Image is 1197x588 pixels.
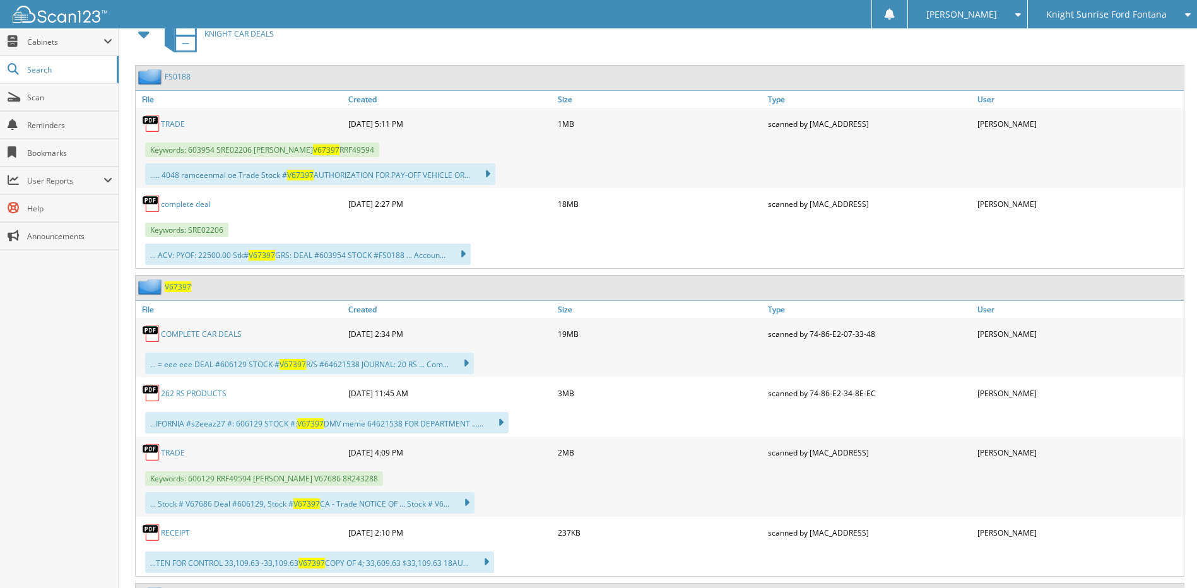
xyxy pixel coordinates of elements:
[974,520,1184,545] div: [PERSON_NAME]
[145,471,383,486] span: Keywords: 606129 RRF49594 [PERSON_NAME] V67686 8R243288
[765,380,974,406] div: scanned by 74-86-E2-34-8E-EC
[765,191,974,216] div: scanned by [MAC_ADDRESS]
[161,329,242,339] a: COMPLETE CAR DEALS
[555,301,764,318] a: Size
[1046,11,1167,18] span: Knight Sunrise Ford Fontana
[145,223,228,237] span: Keywords: SRE02206
[555,111,764,136] div: 1MB
[297,418,324,429] span: V67397
[765,111,974,136] div: scanned by [MAC_ADDRESS]
[138,279,165,295] img: folder2.png
[1134,527,1197,588] iframe: Chat Widget
[974,321,1184,346] div: [PERSON_NAME]
[555,520,764,545] div: 237KB
[926,11,997,18] span: [PERSON_NAME]
[204,28,274,39] span: KNIGHT CAR DEALS
[974,111,1184,136] div: [PERSON_NAME]
[298,558,325,568] span: V67397
[974,440,1184,465] div: [PERSON_NAME]
[345,440,555,465] div: [DATE] 4:09 PM
[765,301,974,318] a: Type
[280,359,306,370] span: V67397
[142,384,161,403] img: PDF.png
[145,163,495,185] div: ..... 4048 ramceenmal oe Trade Stock # AUTHORIZATION FOR PAY-OFF VEHICLE OR...
[555,191,764,216] div: 18MB
[555,440,764,465] div: 2MB
[161,447,185,458] a: TRADE
[165,281,191,292] a: V67397
[27,148,112,158] span: Bookmarks
[555,321,764,346] div: 19MB
[136,301,345,318] a: File
[136,91,345,108] a: File
[765,321,974,346] div: scanned by 74-86-E2-07-33-48
[13,6,107,23] img: scan123-logo-white.svg
[345,91,555,108] a: Created
[145,244,471,265] div: ... ACV: PYOF: 22500.00 Stk# GRS: DEAL #603954 STOCK #FS0188 ... Accoun...
[145,143,379,157] span: Keywords: 603954 SRE02206 [PERSON_NAME] RRF49594
[145,353,474,374] div: ... = eee eee DEAL #606129 STOCK # R/S #64621538 JOURNAL: 20 RS ... Com...
[27,203,112,214] span: Help
[142,443,161,462] img: PDF.png
[161,527,190,538] a: RECEIPT
[142,194,161,213] img: PDF.png
[142,523,161,542] img: PDF.png
[27,64,110,75] span: Search
[142,324,161,343] img: PDF.png
[555,380,764,406] div: 3MB
[145,551,494,573] div: ...TEN FOR CONTROL 33,109.63 -33,109.63 COPY OF 4; 33,609.63 $33,109.63 18AU...
[345,380,555,406] div: [DATE] 11:45 AM
[249,250,275,261] span: V67397
[313,144,339,155] span: V67397
[974,301,1184,318] a: User
[765,91,974,108] a: Type
[145,492,475,514] div: ... Stock # V67686 Deal #606129, Stock # CA - Trade NOTICE OF ... Stock # V6...
[974,380,1184,406] div: [PERSON_NAME]
[974,91,1184,108] a: User
[345,520,555,545] div: [DATE] 2:10 PM
[27,120,112,131] span: Reminders
[161,119,185,129] a: TRADE
[293,498,320,509] span: V67397
[345,301,555,318] a: Created
[138,69,165,85] img: folder2.png
[27,175,103,186] span: User Reports
[974,191,1184,216] div: [PERSON_NAME]
[287,170,314,180] span: V67397
[765,440,974,465] div: scanned by [MAC_ADDRESS]
[555,91,764,108] a: Size
[142,114,161,133] img: PDF.png
[27,231,112,242] span: Announcements
[345,191,555,216] div: [DATE] 2:27 PM
[157,9,274,59] a: KNIGHT CAR DEALS
[145,412,509,433] div: ...IFORNIA #s2eeaz27 #: 606129 STOCK #: DMV meme 64621538 FOR DEPARTMENT ......
[27,37,103,47] span: Cabinets
[765,520,974,545] div: scanned by [MAC_ADDRESS]
[165,71,191,82] a: FS0188
[161,199,211,209] a: complete deal
[345,111,555,136] div: [DATE] 5:11 PM
[27,92,112,103] span: Scan
[345,321,555,346] div: [DATE] 2:34 PM
[161,388,227,399] a: 262 RS PRODUCTS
